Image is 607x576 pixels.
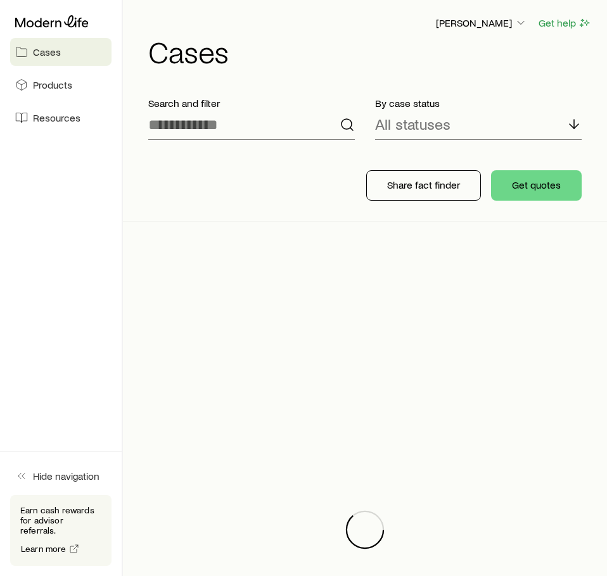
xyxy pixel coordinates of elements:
[538,16,592,30] button: Get help
[10,462,112,490] button: Hide navigation
[10,71,112,99] a: Products
[33,46,61,58] span: Cases
[375,97,582,110] p: By case status
[33,111,80,124] span: Resources
[33,78,72,91] span: Products
[10,495,112,566] div: Earn cash rewards for advisor referrals.Learn more
[10,104,112,132] a: Resources
[148,97,355,110] p: Search and filter
[366,170,481,201] button: Share fact finder
[435,16,528,31] button: [PERSON_NAME]
[10,38,112,66] a: Cases
[148,36,592,66] h1: Cases
[387,178,460,191] p: Share fact finder
[20,505,101,535] p: Earn cash rewards for advisor referrals.
[491,170,582,201] button: Get quotes
[33,470,99,482] span: Hide navigation
[375,115,450,133] p: All statuses
[436,16,527,29] p: [PERSON_NAME]
[21,544,67,553] span: Learn more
